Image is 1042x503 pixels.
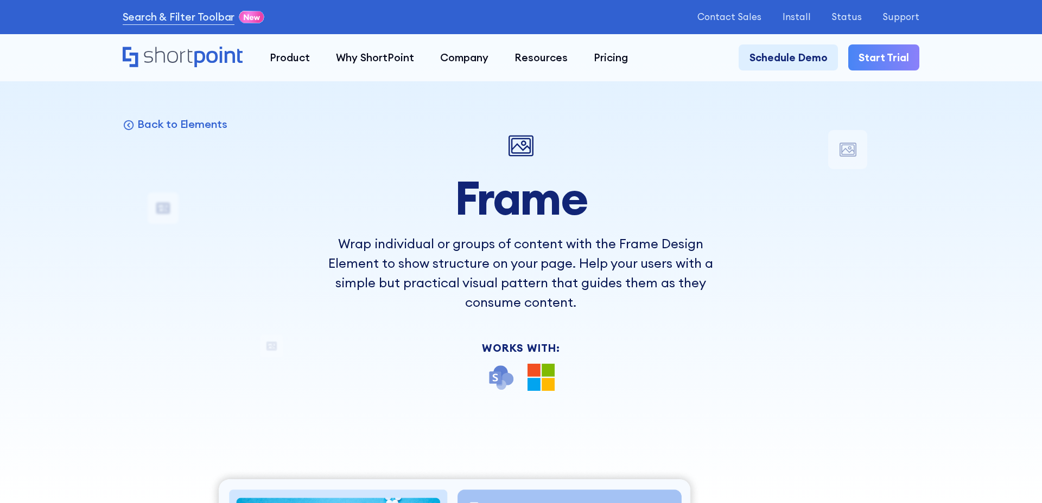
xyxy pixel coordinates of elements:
[581,44,641,70] a: Pricing
[123,117,227,131] a: Back to Elements
[123,47,244,69] a: Home
[988,451,1042,503] iframe: Chat Widget
[739,44,837,70] a: Schedule Demo
[123,9,235,25] a: Search & Filter Toolbar
[594,50,628,66] div: Pricing
[487,364,514,391] img: SharePoint icon
[514,50,568,66] div: Resources
[783,12,811,22] a: Install
[427,44,501,70] a: Company
[336,50,414,66] div: Why ShortPoint
[326,234,716,312] p: Wrap individual or groups of content with the Frame Design Element to show structure on your page...
[270,50,310,66] div: Product
[882,12,919,22] a: Support
[848,44,919,70] a: Start Trial
[501,44,581,70] a: Resources
[326,172,716,223] h1: Frame
[440,50,488,66] div: Company
[505,130,537,162] img: Frame
[137,117,227,131] p: Back to Elements
[323,44,427,70] a: Why ShortPoint
[257,44,323,70] a: Product
[528,364,555,391] img: Microsoft 365 logo
[326,343,716,353] div: Works With:
[697,12,761,22] a: Contact Sales
[831,12,862,22] a: Status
